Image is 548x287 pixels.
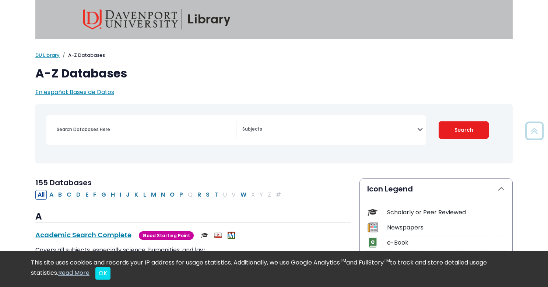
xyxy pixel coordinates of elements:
[109,190,117,200] button: Filter Results H
[159,190,167,200] button: Filter Results N
[35,88,114,96] a: En español: Bases de Datos
[132,190,141,200] button: Filter Results K
[387,223,505,232] div: Newspapers
[95,267,110,280] button: Close
[149,190,158,200] button: Filter Results M
[368,207,377,217] img: Icon Scholarly or Peer Reviewed
[64,190,74,200] button: Filter Results C
[214,232,222,239] img: Audio & Video
[117,190,123,200] button: Filter Results I
[91,190,99,200] button: Filter Results F
[177,190,185,200] button: Filter Results P
[35,246,351,255] p: Covers all subjects, especially science, humanities, and law.
[523,125,546,137] a: Back to Top
[35,190,47,200] button: All
[35,52,60,59] a: DU Library
[340,257,346,264] sup: TM
[204,190,212,200] button: Filter Results S
[141,190,148,200] button: Filter Results L
[368,222,377,232] img: Icon Newspapers
[368,238,377,248] img: Icon e-Book
[124,190,132,200] button: Filter Results J
[58,269,89,277] a: Read More
[387,208,505,217] div: Scholarly or Peer Reviewed
[212,190,220,200] button: Filter Results T
[35,177,92,188] span: 155 Databases
[242,127,417,133] textarea: Search
[35,52,513,59] nav: breadcrumb
[139,231,194,240] span: Good Starting Point
[99,190,108,200] button: Filter Results G
[195,190,203,200] button: Filter Results R
[83,9,231,30] img: Davenport University Library
[74,190,83,200] button: Filter Results D
[35,230,131,239] a: Academic Search Complete
[384,257,390,264] sup: TM
[60,52,105,59] li: A-Z Databases
[31,258,517,280] div: This site uses cookies and records your IP address for usage statistics. Additionally, we use Goo...
[35,211,351,222] h3: A
[52,124,236,135] input: Search database by title or keyword
[168,190,177,200] button: Filter Results O
[228,232,235,239] img: MeL (Michigan electronic Library)
[201,232,208,239] img: Scholarly or Peer Reviewed
[35,104,513,163] nav: Search filters
[83,190,91,200] button: Filter Results E
[35,66,513,80] h1: A-Z Databases
[238,190,249,200] button: Filter Results W
[360,179,512,199] button: Icon Legend
[35,190,284,198] div: Alpha-list to filter by first letter of database name
[439,121,489,139] button: Submit for Search Results
[56,190,64,200] button: Filter Results B
[47,190,56,200] button: Filter Results A
[387,238,505,247] div: e-Book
